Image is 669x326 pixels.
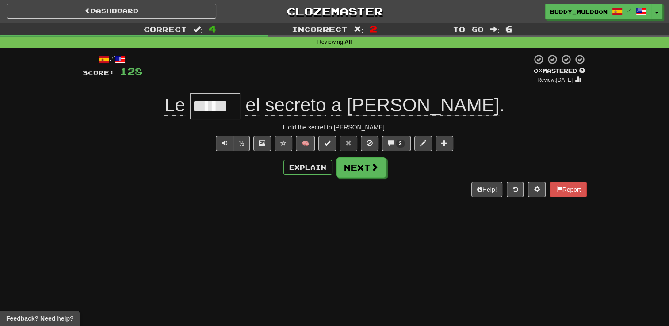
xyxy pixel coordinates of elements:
button: Ignore sentence (alt+i) [361,136,378,151]
small: Review: [DATE] [537,77,573,83]
span: : [490,26,500,33]
a: Clozemaster [229,4,439,19]
span: 3 [399,140,402,147]
button: Favorite sentence (alt+f) [275,136,292,151]
span: 2 [370,23,377,34]
span: : [354,26,363,33]
div: Mastered [532,67,587,75]
strong: All [344,39,352,45]
button: Explain [283,160,332,175]
span: . [240,95,505,116]
button: Reset to 0% Mastered (alt+r) [340,136,357,151]
span: 4 [209,23,216,34]
div: / [83,54,142,65]
div: I told the secret to [PERSON_NAME]. [83,123,587,132]
button: Report [550,182,586,197]
button: Help! [471,182,503,197]
span: Correct [144,25,187,34]
a: Dashboard [7,4,216,19]
span: 0 % [534,67,543,74]
button: Add to collection (alt+a) [436,136,453,151]
span: Score: [83,69,115,76]
span: To go [453,25,484,34]
span: 6 [505,23,513,34]
div: Text-to-speech controls [214,136,250,151]
button: ½ [233,136,250,151]
span: 128 [120,66,142,77]
span: Le [164,95,185,116]
button: Next [336,157,386,178]
span: Incorrect [292,25,348,34]
span: : [193,26,203,33]
span: [PERSON_NAME] [347,95,499,116]
button: 3 [382,136,411,151]
button: Set this sentence to 100% Mastered (alt+m) [318,136,336,151]
span: Open feedback widget [6,314,73,323]
span: secreto [265,95,326,116]
button: Round history (alt+y) [507,182,524,197]
span: Buddy_Muldoon [550,8,608,15]
span: / [627,7,631,13]
button: Edit sentence (alt+d) [414,136,432,151]
button: 🧠 [296,136,315,151]
button: Play sentence audio (ctl+space) [216,136,233,151]
span: a [331,95,341,116]
span: el [245,95,260,116]
a: Buddy_Muldoon / [545,4,651,19]
button: Show image (alt+x) [253,136,271,151]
